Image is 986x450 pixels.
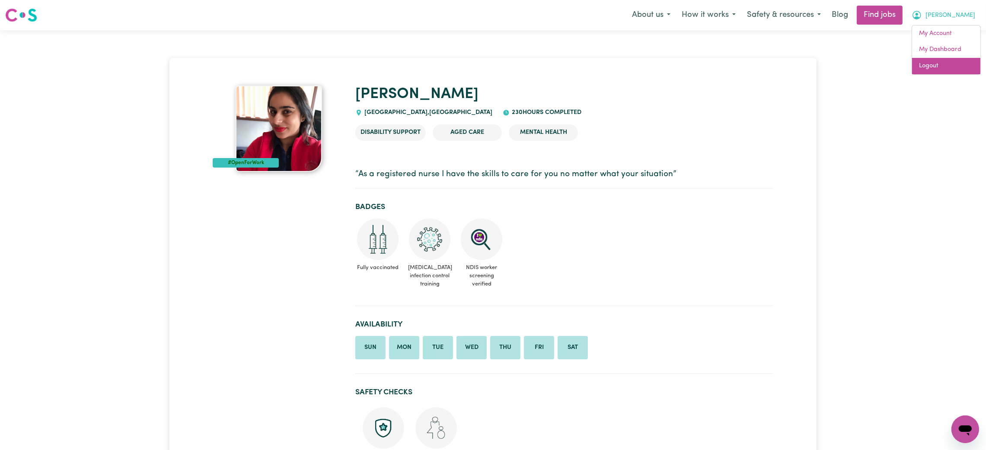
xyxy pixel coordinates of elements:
a: [PERSON_NAME] [355,87,479,102]
img: Careseekers logo [5,7,37,23]
li: Available on Sunday [355,336,386,359]
li: Mental Health [509,124,578,141]
button: Safety & resources [741,6,826,24]
a: Careseekers logo [5,5,37,25]
span: NDIS worker screening verified [459,260,504,292]
li: Aged Care [433,124,502,141]
button: My Account [906,6,981,24]
a: Harman's profile picture'#OpenForWork [213,86,345,172]
img: Care and support worker has received 2 doses of COVID-19 vaccine [357,219,399,260]
li: Available on Saturday [558,336,588,359]
img: Police check [363,407,404,449]
li: Available on Friday [524,336,554,359]
li: Available on Tuesday [423,336,453,359]
h2: Safety Checks [355,388,773,397]
span: [PERSON_NAME] [925,11,975,20]
button: How it works [676,6,741,24]
img: CS Academy: COVID-19 Infection Control Training course completed [409,219,450,260]
li: Available on Wednesday [456,336,487,359]
div: My Account [912,25,981,75]
div: #OpenForWork [213,158,279,168]
h2: Availability [355,320,773,329]
img: Harman [236,86,322,172]
p: “As a registered nurse I have the skills to care for you no matter what your situation” [355,168,773,181]
li: Disability Support [355,124,426,141]
img: NDIS Worker Screening Verified [461,219,502,260]
a: My Account [912,25,980,42]
a: Logout [912,58,980,74]
span: 230 hours completed [510,109,581,116]
a: Blog [826,6,853,25]
span: [MEDICAL_DATA] infection control training [407,260,452,292]
button: About us [626,6,676,24]
img: Working with children check [415,407,457,449]
a: Find jobs [857,6,903,25]
a: My Dashboard [912,41,980,58]
li: Available on Monday [389,336,419,359]
li: Available on Thursday [490,336,520,359]
span: Fully vaccinated [355,260,400,275]
h2: Badges [355,203,773,212]
iframe: Button to launch messaging window, conversation in progress [951,415,979,443]
span: [GEOGRAPHIC_DATA] , [GEOGRAPHIC_DATA] [362,109,492,116]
